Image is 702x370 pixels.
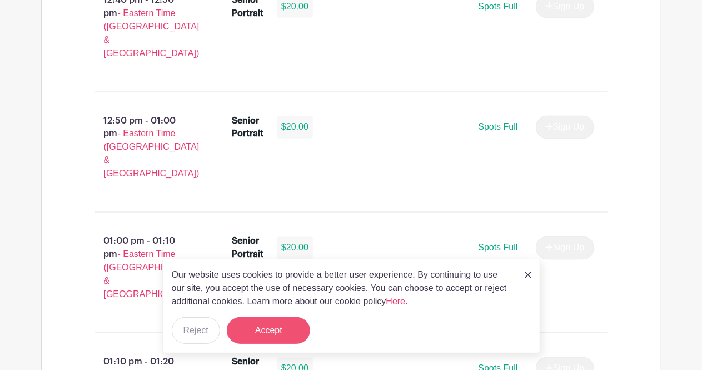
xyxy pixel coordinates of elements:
[104,129,200,179] span: - Eastern Time ([GEOGRAPHIC_DATA] & [GEOGRAPHIC_DATA])
[386,297,406,306] a: Here
[478,122,517,132] span: Spots Full
[172,268,513,308] p: Our website uses cookies to provide a better user experience. By continuing to use our site, you ...
[104,8,200,58] span: - Eastern Time ([GEOGRAPHIC_DATA] & [GEOGRAPHIC_DATA])
[232,235,263,262] div: Senior Portrait
[227,317,310,344] button: Accept
[525,272,531,278] img: close_button-5f87c8562297e5c2d7936805f587ecaba9071eb48480494691a3f1689db116b3.svg
[104,250,200,299] span: - Eastern Time ([GEOGRAPHIC_DATA] & [GEOGRAPHIC_DATA])
[232,114,263,141] div: Senior Portrait
[277,116,313,139] div: $20.00
[172,317,220,344] button: Reject
[478,2,517,11] span: Spots Full
[77,230,215,306] p: 01:00 pm - 01:10 pm
[77,110,215,185] p: 12:50 pm - 01:00 pm
[478,243,517,253] span: Spots Full
[277,237,313,259] div: $20.00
